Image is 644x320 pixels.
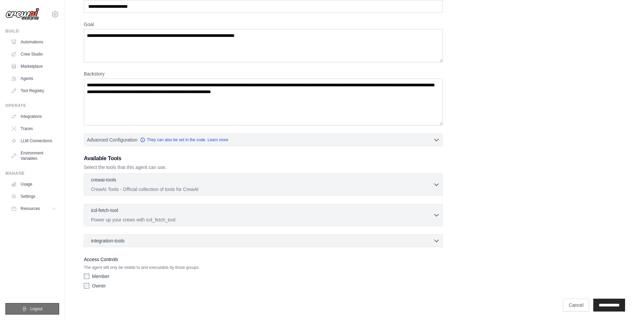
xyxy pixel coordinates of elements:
[91,237,125,244] span: integration-tools
[87,176,440,193] button: crewai-tools CrewAI Tools - Official collection of tools for CrewAI
[8,203,59,214] button: Resources
[91,216,433,223] p: Power up your crews with icd_fetch_tool
[91,186,433,193] p: CrewAI Tools - Official collection of tools for CrewAI
[8,191,59,202] a: Settings
[87,237,440,244] button: integration-tools
[84,154,443,163] h3: Available Tools
[5,171,59,176] div: Manage
[21,206,40,211] span: Resources
[8,135,59,146] a: LLM Connections
[84,21,443,28] label: Goal
[5,28,59,34] div: Build
[5,103,59,108] div: Operate
[91,176,116,183] p: crewai-tools
[8,85,59,96] a: Tool Registry
[84,70,443,77] label: Backstory
[8,49,59,60] a: Crew Studio
[87,207,440,223] button: icd-fetch-tool Power up your crews with icd_fetch_tool
[92,282,106,289] label: Owner
[8,111,59,122] a: Integrations
[8,123,59,134] a: Traces
[8,61,59,72] a: Marketplace
[8,148,59,164] a: Environment Variables
[91,207,118,214] p: icd-fetch-tool
[84,255,443,263] label: Access Controls
[87,136,137,143] span: Advanced Configuration
[140,137,228,143] a: They can also be set in the code. Learn more
[84,164,443,171] p: Select the tools that this agent can use.
[8,179,59,190] a: Usage
[5,8,39,21] img: Logo
[563,299,589,312] a: Cancel
[30,306,43,312] span: Logout
[92,273,109,280] label: Member
[5,303,59,315] button: Logout
[8,73,59,84] a: Agents
[8,37,59,47] a: Automations
[84,134,443,146] button: Advanced Configuration They can also be set in the code. Learn more
[84,265,443,270] p: The agent will only be visible to and executable by those groups.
